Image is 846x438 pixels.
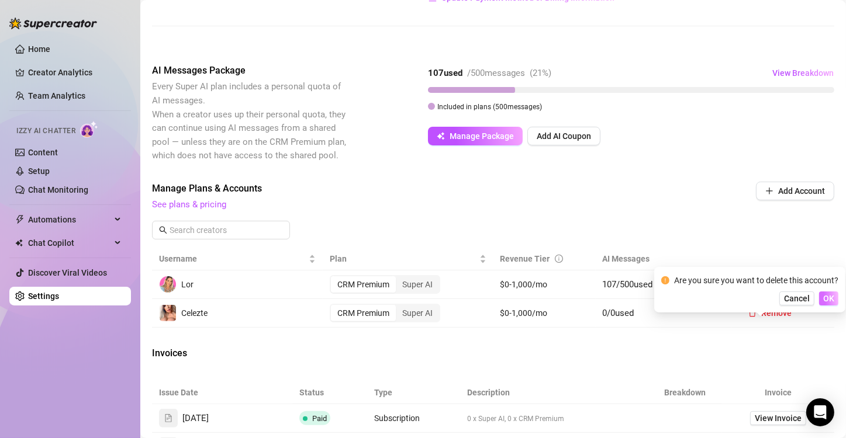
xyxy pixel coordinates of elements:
div: segmented control [330,304,440,322]
td: $0-1,000/mo [493,299,596,328]
span: View Breakdown [772,68,834,78]
img: Chat Copilot [15,239,23,247]
button: Manage Package [428,127,523,145]
div: segmented control [330,275,440,294]
button: Cancel [779,291,814,305]
span: 0 / 0 used [603,308,634,318]
span: search [159,226,167,234]
button: Remove [739,304,801,322]
span: Manage Package [450,131,514,141]
span: Manage Plans & Accounts [152,182,676,196]
span: Plan [330,252,477,265]
th: Type [367,381,461,404]
a: Chat Monitoring [28,185,88,194]
span: Username [159,252,306,265]
span: 107 / 500 used [603,279,653,290]
span: View Invoice [755,412,802,425]
span: 0 x Super AI, 0 x CRM Premium [468,415,565,423]
a: Discover Viral Videos [28,268,107,277]
span: Paid [312,414,327,423]
div: Super AI [396,276,439,293]
img: Lor [160,276,176,293]
div: Super AI [396,305,439,321]
span: Automations [28,210,111,229]
td: $0-1,000/mo [493,270,596,299]
span: Add AI Coupon [537,131,591,141]
a: Creator Analytics [28,63,122,82]
img: AI Chatter [80,121,98,138]
img: logo-BBDzfeDw.svg [9,18,97,29]
a: Content [28,148,58,157]
a: Team Analytics [28,91,85,100]
span: Revenue Tier [500,254,550,263]
span: OK [823,294,834,303]
th: Issue Date [152,381,292,404]
img: Celezte [160,305,176,321]
span: thunderbolt [15,215,25,224]
span: Lor [181,280,194,289]
span: Chat Copilot [28,234,111,252]
th: Status [292,381,367,404]
div: Open Intercom Messenger [806,398,834,426]
button: Add AI Coupon [527,127,600,145]
th: Breakdown [647,381,722,404]
span: [DATE] [182,412,209,426]
span: Invoices [152,346,348,360]
span: Cancel [784,294,810,303]
span: AI Messages Package [152,64,348,78]
span: ( 21 %) [530,68,551,78]
a: Setup [28,166,50,176]
span: / 500 messages [467,68,525,78]
div: CRM Premium [331,305,396,321]
span: delete [748,309,757,317]
th: Plan [323,248,493,270]
button: OK [819,291,838,305]
span: Subscription [374,413,420,423]
th: Description [461,381,648,404]
button: Add Account [756,182,834,200]
span: Add Account [778,186,825,196]
button: View Breakdown [772,64,834,82]
span: Included in plans ( 500 messages) [437,103,542,111]
a: See plans & pricing [152,199,226,210]
a: Home [28,44,50,54]
th: AI Messages [596,248,732,270]
a: Settings [28,291,59,301]
span: Izzy AI Chatter [16,126,75,137]
span: exclamation-circle [661,276,669,284]
input: Search creators [170,224,274,237]
th: Invoice [722,381,834,404]
th: Username [152,248,323,270]
span: Celezte [181,308,208,318]
span: Every Super AI plan includes a personal quota of AI messages. When a creator uses up their person... [152,81,346,161]
span: file-text [164,414,172,422]
span: info-circle [555,255,563,263]
span: Remove [761,308,792,318]
td: 0 x Super AI, 0 x CRM Premium [461,404,648,433]
div: CRM Premium [331,276,396,293]
strong: 107 used [428,68,462,78]
span: plus [765,187,774,195]
a: View Invoice [750,411,806,425]
div: Are you sure you want to delete this account? [674,274,838,287]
